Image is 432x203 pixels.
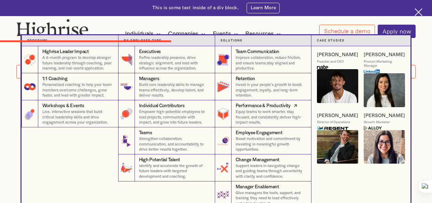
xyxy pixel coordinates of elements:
[236,136,306,152] p: Boost motivation and commitment by investing in meaningful growth opportunities.
[168,30,198,38] div: Companies
[118,73,215,100] a: ManagersBuild core leadership skills to manage teams effectively, develop talent, and deliver res...
[378,25,416,38] a: Apply now
[247,3,280,13] a: Learn More
[42,103,84,109] div: Workshops & Events
[139,130,152,136] div: Teams
[42,82,113,98] p: Personalized coaching to help your team members overcome challenges, grow faster, and lead with g...
[152,5,239,11] div: This is some text inside of a div block.
[139,109,210,125] p: Empower high-potential employees to lead projects, communicate with impact, and grow into future ...
[42,49,89,55] div: Highrise Leader Impact
[118,127,215,154] a: TeamsStrengthen collaboration, communication, and accountability to drive better results together.
[236,76,255,82] div: Retention
[215,46,311,73] a: Team CommunicationImprove collaboration, reduce friction, and ensure teams stay aligned and produ...
[42,76,68,82] div: 1:1 Coaching
[236,109,306,125] p: Equip teams to work smarter, stay focused, and consistently deliver high-impact results.
[125,30,154,38] div: Individuals
[215,100,311,127] a: Performance & ProductivityEquip teams to work smarter, stay focused, and consistently deliver hig...
[213,30,231,38] div: Events
[139,136,210,152] p: Strengthen collaboration, communication, and accountability to drive better results together.
[236,103,291,109] div: Performance & Productivity
[215,154,311,181] a: Change ManagementSupport leaders in navigating change and guiding teams through uncertainty with ...
[124,39,162,42] strong: By Employee Type
[215,73,311,100] a: RetentionInvest in your people’s growth to boost engagement, loyalty, and long-term retention.
[22,100,118,127] a: Workshops & EventsLive, interactive sessions that build critical leadership skills and drive enga...
[415,8,422,16] img: Cross icon
[319,25,375,38] a: Schedule a demo
[118,154,215,181] a: High Potential TalentIdentify and accelerate the growth of future leaders with targeted developme...
[139,157,180,163] div: High Potential Talent
[22,46,118,73] a: Highrise Leader ImpactA 6-month program to develop stronger future leadership through coaching, p...
[168,30,207,38] div: Companies
[118,46,215,73] a: ExecutivesRefine leadership presence, drive strategic alignment, and lead with influence across t...
[236,163,306,179] p: Support leaders in navigating change and guiding teams through uncertainty with clarity and confi...
[236,82,306,98] p: Invest in your people’s growth to boost engagement, loyalty, and long-term retention.
[236,157,279,163] div: Change Management
[245,30,274,38] div: Resources
[42,55,113,71] p: A 6-month program to develop stronger future leadership through coaching, peer learning, and real...
[22,73,118,100] a: 1:1 CoachingPersonalized coaching to help your team members overcome challenges, grow faster, and...
[236,130,282,136] div: Employee Engagement
[317,39,345,42] strong: Case Studies
[245,30,283,38] div: Resources
[27,39,48,42] strong: Programs
[236,184,279,190] div: Manager Enablement
[317,60,344,64] div: Founder and CEO
[118,100,215,127] a: Individual ContributorsEmpower high-potential employees to lead projects, communicate with impact...
[221,39,242,42] strong: Solutions
[364,52,405,58] a: [PERSON_NAME]
[42,109,113,125] p: Live, interactive sessions that build critical leadership skills and drive engagement across your...
[236,49,279,55] div: Team Communication
[139,49,161,55] div: Executives
[125,30,163,38] div: Individuals
[16,19,88,41] img: Highrise logo
[215,127,311,154] a: Employee EngagementBoost motivation and commitment by investing in meaningful growth opportunities.
[139,55,210,71] p: Refine leadership presence, drive strategic alignment, and lead with influence across the organiz...
[236,55,306,71] p: Improve collaboration, reduce friction, and ensure teams stay aligned and productive.
[139,163,210,179] p: Identify and accelerate the growth of future leaders with targeted development and coaching.
[317,120,350,125] div: Director of Operations
[364,113,405,119] a: [PERSON_NAME]
[139,76,159,82] div: Managers
[364,60,405,68] div: Product Marketing Manager
[213,30,240,38] div: Events
[139,103,185,109] div: Individual Contributors
[139,82,210,98] p: Build core leadership skills to manage teams effectively, develop talent, and deliver results.
[317,52,358,58] a: [PERSON_NAME]
[364,120,390,125] div: Growth Marketer
[317,113,358,119] a: [PERSON_NAME]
